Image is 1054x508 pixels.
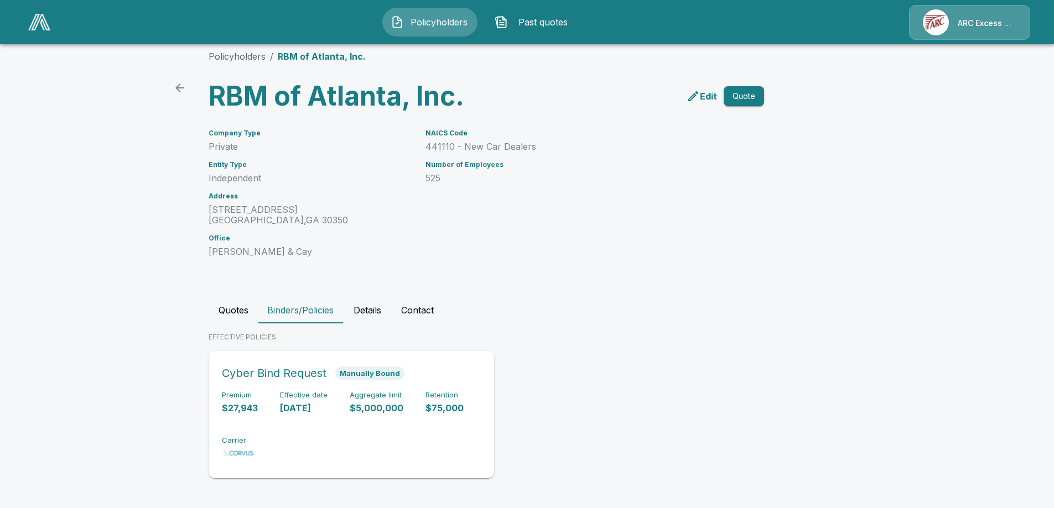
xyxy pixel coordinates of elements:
button: Quote [724,86,764,107]
button: Details [342,297,392,323]
a: Cyber Bind RequestManually BoundPremium$27,943Effective date[DATE]Aggregate limit$5,000,000Retent... [209,351,494,478]
img: Policyholders Icon [391,15,404,29]
nav: breadcrumb [209,50,366,63]
button: Policyholders IconPolicyholders [382,8,477,36]
h6: Entity Type [209,161,412,169]
p: $75,000 [425,402,464,415]
p: $5,000,000 [350,402,403,415]
a: edit [684,87,719,105]
img: Past quotes Icon [495,15,508,29]
li: / [270,50,273,63]
p: Edit [700,90,717,103]
h6: Premium [222,391,258,400]
p: [DATE] [280,402,328,415]
h3: RBM of Atlanta, Inc. [209,81,482,112]
h6: Carrier [222,436,255,445]
h6: NAICS Code [425,129,738,137]
h6: Address [209,192,412,200]
button: Quotes [209,297,258,323]
p: 441110 - New Car Dealers [425,142,738,152]
p: EFFECTIVE POLICIES [209,332,846,342]
img: Carrier [222,447,255,458]
p: Independent [209,173,412,184]
button: Binders/Policies [258,297,342,323]
p: $27,943 [222,402,258,415]
img: AA Logo [28,14,50,30]
h6: Company Type [209,129,412,137]
p: Private [209,142,412,152]
span: Policyholders [408,15,469,29]
h6: Cyber Bind Request [222,364,326,382]
span: Manually Bound [335,369,404,378]
button: Past quotes IconPast quotes [486,8,581,36]
a: back [169,77,191,99]
span: Past quotes [512,15,573,29]
h6: Number of Employees [425,161,738,169]
h6: Office [209,234,412,242]
div: policyholder tabs [209,297,846,323]
h6: Effective date [280,391,328,400]
h6: Retention [425,391,464,400]
p: [PERSON_NAME] & Cay [209,247,412,257]
a: Policyholders [209,51,266,62]
button: Contact [392,297,443,323]
p: [STREET_ADDRESS] [GEOGRAPHIC_DATA] , GA 30350 [209,205,412,226]
p: RBM of Atlanta, Inc. [278,50,366,63]
p: 525 [425,173,738,184]
h6: Aggregate limit [350,391,403,400]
